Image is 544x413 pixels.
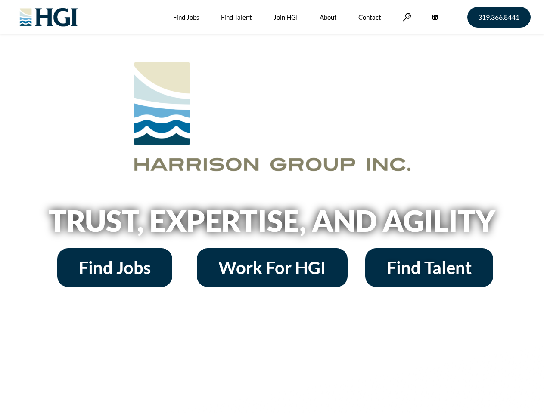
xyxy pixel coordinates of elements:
h2: Trust, Expertise, and Agility [27,206,518,235]
span: Find Jobs [79,259,151,276]
a: Find Jobs [57,248,172,287]
a: Search [403,13,411,21]
span: 319.366.8441 [478,14,519,21]
span: Find Talent [387,259,472,276]
a: Work For HGI [197,248,348,287]
a: Find Talent [365,248,493,287]
span: Work For HGI [218,259,326,276]
a: 319.366.8441 [467,7,531,28]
